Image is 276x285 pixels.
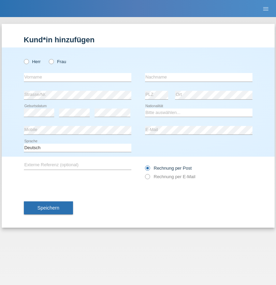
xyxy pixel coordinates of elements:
a: menu [259,6,273,11]
label: Rechnung per Post [145,166,192,171]
h1: Kund*in hinzufügen [24,35,252,44]
button: Speichern [24,201,73,214]
label: Rechnung per E-Mail [145,174,195,179]
span: Speichern [38,205,59,211]
label: Herr [24,59,41,64]
input: Frau [49,59,53,63]
input: Rechnung per E-Mail [145,174,149,183]
i: menu [262,5,269,12]
input: Rechnung per Post [145,166,149,174]
input: Herr [24,59,28,63]
label: Frau [49,59,66,64]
